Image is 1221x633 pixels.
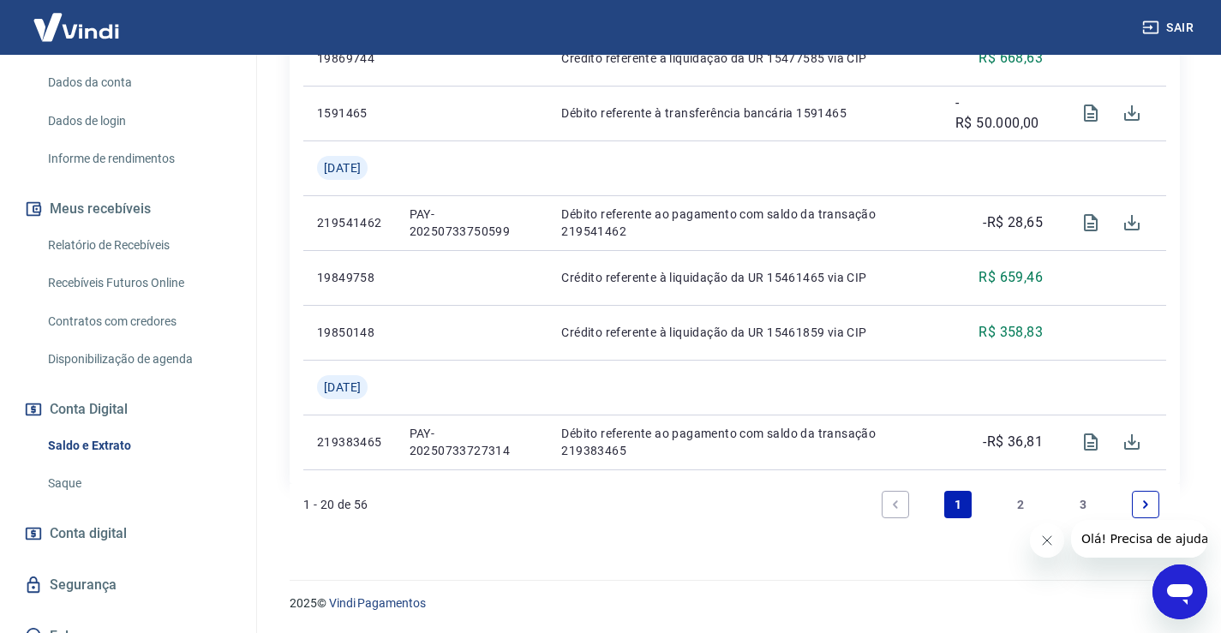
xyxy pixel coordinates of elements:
[290,594,1180,612] p: 2025 ©
[1070,421,1111,463] span: Visualizar
[21,515,236,552] a: Conta digital
[50,522,127,546] span: Conta digital
[955,93,1043,134] p: -R$ 50.000,00
[1070,202,1111,243] span: Visualizar
[561,425,928,459] p: Débito referente ao pagamento com saldo da transação 219383465
[1139,12,1200,44] button: Sair
[561,324,928,341] p: Crédito referente à liquidação da UR 15461859 via CIP
[561,206,928,240] p: Débito referente ao pagamento com saldo da transação 219541462
[329,596,426,610] a: Vindi Pagamentos
[41,141,236,176] a: Informe de rendimentos
[21,190,236,228] button: Meus recebíveis
[979,48,1043,69] p: R$ 668,63
[324,379,361,396] span: [DATE]
[21,1,132,53] img: Vindi
[21,391,236,428] button: Conta Digital
[1111,93,1152,134] span: Download
[41,228,236,263] a: Relatório de Recebíveis
[410,206,535,240] p: PAY-20250733750599
[41,266,236,301] a: Recebíveis Futuros Online
[41,428,236,463] a: Saldo e Extrato
[1111,421,1152,463] span: Download
[41,304,236,339] a: Contratos com credores
[317,433,382,451] p: 219383465
[317,324,382,341] p: 19850148
[41,104,236,139] a: Dados de login
[983,212,1043,233] p: -R$ 28,65
[882,491,909,518] a: Previous page
[1152,564,1207,619] iframe: Botão para abrir a janela de mensagens
[410,425,535,459] p: PAY-20250733727314
[1030,523,1064,558] iframe: Fechar mensagem
[561,269,928,286] p: Crédito referente à liquidação da UR 15461465 via CIP
[979,267,1043,288] p: R$ 659,46
[979,322,1043,343] p: R$ 358,83
[1111,202,1152,243] span: Download
[944,491,972,518] a: Page 1 is your current page
[1070,93,1111,134] span: Visualizar
[1069,491,1097,518] a: Page 3
[10,12,144,26] span: Olá! Precisa de ajuda?
[317,105,382,122] p: 1591465
[1071,520,1207,558] iframe: Mensagem da empresa
[303,496,368,513] p: 1 - 20 de 56
[561,105,928,122] p: Débito referente à transferência bancária 1591465
[317,269,382,286] p: 19849758
[875,484,1166,525] ul: Pagination
[983,432,1043,452] p: -R$ 36,81
[21,566,236,604] a: Segurança
[1007,491,1034,518] a: Page 2
[317,214,382,231] p: 219541462
[1132,491,1159,518] a: Next page
[317,50,382,67] p: 19869744
[561,50,928,67] p: Crédito referente à liquidação da UR 15477585 via CIP
[41,466,236,501] a: Saque
[324,159,361,176] span: [DATE]
[41,65,236,100] a: Dados da conta
[41,342,236,377] a: Disponibilização de agenda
